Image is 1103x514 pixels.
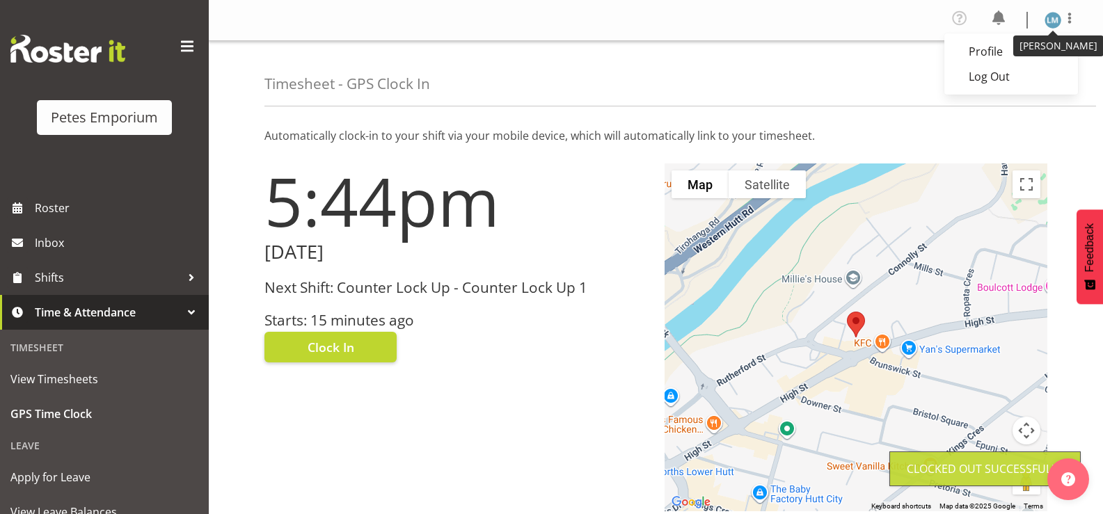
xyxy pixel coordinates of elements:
[10,403,198,424] span: GPS Time Clock
[308,338,354,356] span: Clock In
[871,501,931,511] button: Keyboard shortcuts
[3,333,205,362] div: Timesheet
[3,362,205,396] a: View Timesheets
[672,170,729,198] button: Show street map
[264,127,1047,144] p: Automatically clock-in to your shift via your mobile device, which will automatically link to you...
[944,39,1078,64] a: Profile
[51,107,158,128] div: Petes Emporium
[1084,223,1096,272] span: Feedback
[3,396,205,431] a: GPS Time Clock
[1061,472,1075,486] img: help-xxl-2.png
[10,35,125,63] img: Rosterit website logo
[1077,209,1103,304] button: Feedback - Show survey
[35,198,202,218] span: Roster
[1045,12,1061,29] img: lianne-morete5410.jpg
[1013,417,1040,444] button: Map camera controls
[264,76,430,92] h4: Timesheet - GPS Clock In
[264,312,648,328] h3: Starts: 15 minutes ago
[668,493,714,511] a: Open this area in Google Maps (opens a new window)
[10,369,198,389] span: View Timesheets
[3,431,205,460] div: Leave
[35,302,181,323] span: Time & Attendance
[35,267,181,288] span: Shifts
[264,280,648,296] h3: Next Shift: Counter Lock Up - Counter Lock Up 1
[3,460,205,495] a: Apply for Leave
[35,232,202,253] span: Inbox
[264,332,397,362] button: Clock In
[264,241,648,263] h2: [DATE]
[939,502,1015,510] span: Map data ©2025 Google
[1013,170,1040,198] button: Toggle fullscreen view
[907,460,1063,477] div: Clocked out Successfully
[264,163,648,239] h1: 5:44pm
[668,493,714,511] img: Google
[1024,502,1043,510] a: Terms (opens in new tab)
[729,170,806,198] button: Show satellite imagery
[944,64,1078,89] a: Log Out
[10,467,198,488] span: Apply for Leave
